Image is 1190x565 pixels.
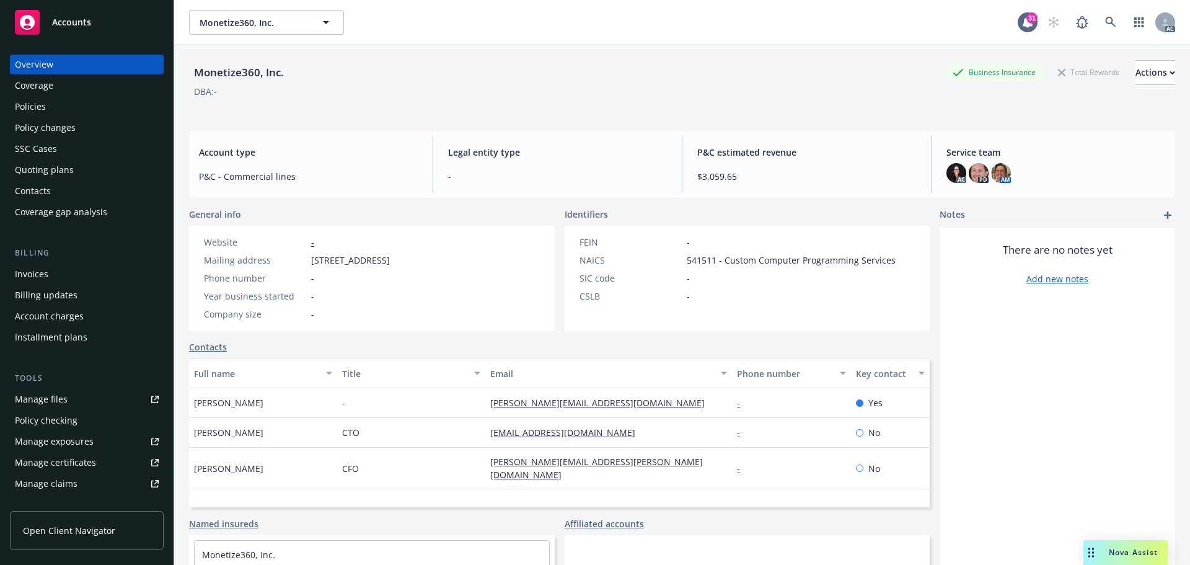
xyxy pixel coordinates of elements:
div: Email [490,367,713,380]
div: Business Insurance [946,65,1042,80]
a: Quoting plans [10,160,164,180]
span: [STREET_ADDRESS] [311,254,390,267]
div: Billing [10,247,164,259]
a: Manage claims [10,474,164,494]
a: [PERSON_NAME][EMAIL_ADDRESS][DOMAIN_NAME] [490,397,715,409]
span: $3,059.65 [697,170,916,183]
div: Coverage gap analysis [15,202,107,222]
span: Open Client Navigator [23,524,115,537]
button: Phone number [732,358,850,388]
div: Tools [10,372,164,385]
span: - [687,290,690,303]
a: Manage BORs [10,495,164,515]
span: General info [189,208,241,221]
div: Manage certificates [15,453,96,473]
a: Coverage gap analysis [10,202,164,222]
span: Notes [940,208,965,223]
a: Manage files [10,389,164,409]
span: CTO [342,426,359,439]
span: Service team [946,146,1165,159]
div: Installment plans [15,327,87,347]
span: - [311,272,314,285]
a: Billing updates [10,285,164,305]
div: Quoting plans [15,160,74,180]
div: Policy changes [15,118,76,138]
span: P&C - Commercial lines [199,170,418,183]
span: - [448,170,667,183]
div: Coverage [15,76,53,96]
div: Year business started [204,290,306,303]
button: Title [337,358,485,388]
button: Full name [189,358,337,388]
div: FEIN [580,236,682,249]
button: Key contact [851,358,930,388]
div: Policy checking [15,411,77,430]
div: Total Rewards [1052,65,1126,80]
span: 541511 - Custom Computer Programming Services [687,254,896,267]
button: Email [485,358,732,388]
a: [PERSON_NAME][EMAIL_ADDRESS][PERSON_NAME][DOMAIN_NAME] [490,456,703,481]
span: There are no notes yet [1003,242,1113,257]
div: Monetize360, Inc. [189,65,289,81]
span: - [687,272,690,285]
img: photo [969,163,989,183]
span: - [687,236,690,249]
a: Contacts [189,340,227,354]
span: CFO [342,462,359,475]
span: [PERSON_NAME] [194,426,263,439]
a: Policy changes [10,118,164,138]
div: Title [342,367,467,380]
a: Monetize360, Inc. [202,549,275,561]
div: Key contact [856,367,911,380]
div: CSLB [580,290,682,303]
div: Full name [194,367,319,380]
span: No [868,462,880,475]
div: NAICS [580,254,682,267]
a: Invoices [10,264,164,284]
a: Affiliated accounts [565,517,644,530]
span: - [342,396,345,409]
a: Named insureds [189,517,258,530]
a: Installment plans [10,327,164,347]
img: photo [991,163,1011,183]
a: Overview [10,55,164,74]
div: Manage BORs [15,495,73,515]
div: 31 [1026,12,1038,24]
div: Billing updates [15,285,77,305]
div: Manage exposures [15,432,94,452]
div: Website [204,236,306,249]
button: Nova Assist [1083,540,1168,565]
a: SSC Cases [10,139,164,159]
span: Monetize360, Inc. [200,16,307,29]
div: Company size [204,308,306,321]
div: Mailing address [204,254,306,267]
a: Manage certificates [10,453,164,473]
a: Start snowing [1041,10,1066,35]
a: Switch app [1127,10,1152,35]
div: Invoices [15,264,48,284]
span: No [868,426,880,439]
div: SIC code [580,272,682,285]
a: Policy checking [10,411,164,430]
span: Identifiers [565,208,608,221]
span: P&C estimated revenue [697,146,916,159]
div: Account charges [15,306,84,326]
a: Coverage [10,76,164,96]
a: - [737,427,750,438]
div: DBA: - [194,85,217,98]
a: Manage exposures [10,432,164,452]
a: - [737,463,750,474]
a: Add new notes [1026,272,1088,285]
div: Manage claims [15,474,77,494]
a: - [311,236,314,248]
div: Phone number [204,272,306,285]
span: - [311,308,314,321]
a: Policies [10,97,164,117]
span: Legal entity type [448,146,667,159]
a: Accounts [10,5,164,40]
a: Account charges [10,306,164,326]
div: Overview [15,55,53,74]
span: [PERSON_NAME] [194,396,263,409]
div: Manage files [15,389,68,409]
